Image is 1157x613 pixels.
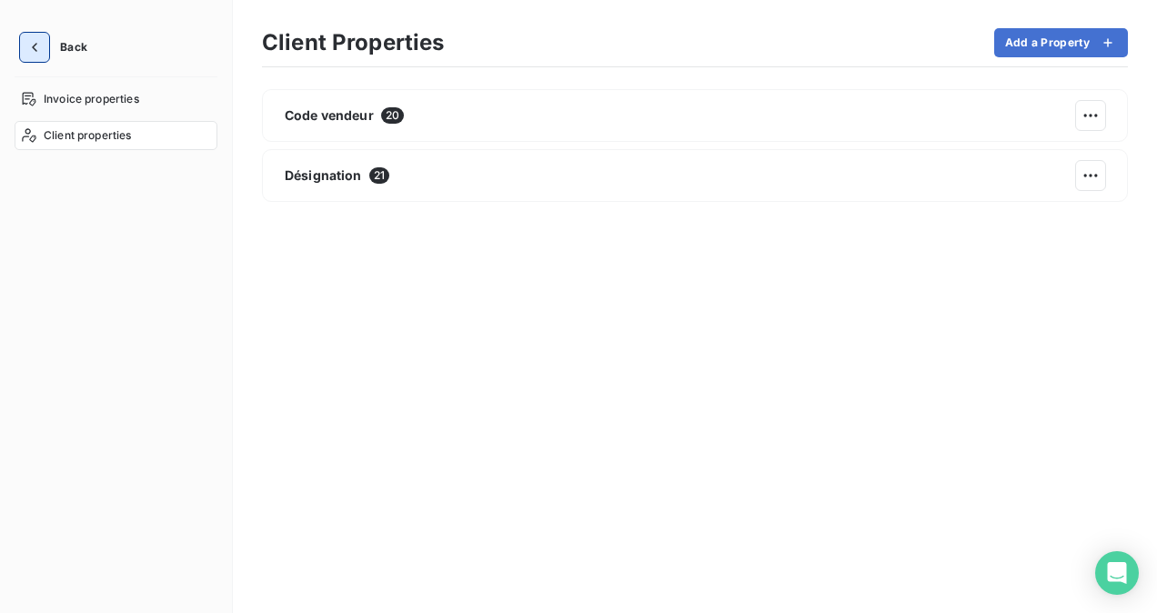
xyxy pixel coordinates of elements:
span: Désignation [285,166,362,185]
a: Invoice properties [15,85,217,114]
h3: Client Properties [262,26,445,59]
span: 21 [369,167,389,184]
button: Add a Property [994,28,1128,57]
button: Back [15,33,102,62]
span: Code vendeur [285,106,374,125]
span: Invoice properties [44,91,139,107]
a: Client properties [15,121,217,150]
span: 20 [381,107,404,124]
div: Open Intercom Messenger [1095,551,1139,595]
span: Client properties [44,127,132,144]
span: Back [60,42,87,53]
